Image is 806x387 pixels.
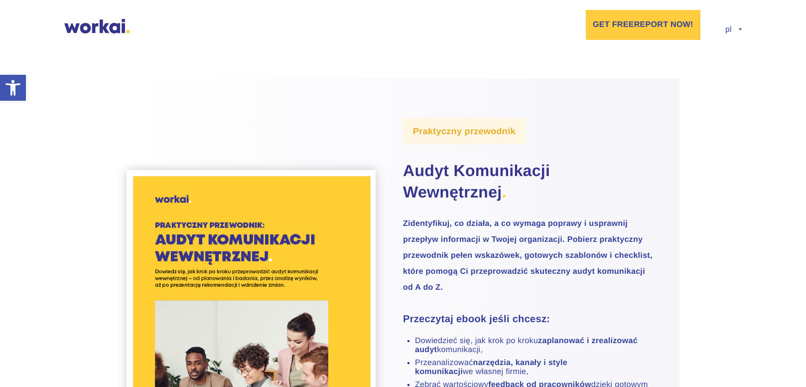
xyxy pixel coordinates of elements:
a: GET FREEREPORT NOW! [586,10,700,40]
strong: Zidentyfikuj, co działa, a co wymaga poprawy i usprawnij przepływ informacji w Twojej organizacji... [403,219,653,292]
label: Praktyczny przewodnik [403,118,526,144]
span: pl [725,25,742,34]
span: Audyt Komunikacji Wewnętrznej [403,162,550,201]
span: . [502,183,507,201]
li: Przeanalizować we własnej firmie, [415,359,655,377]
li: Dowiedzieć się, jak krok po kroku komunikacji, [415,337,655,355]
strong: zaplanować i zrealizować audyt [415,337,638,354]
strong: Przeczytaj ebook jeśli chcesz: [403,314,550,325]
strong: narzędzia, kanały i style komunikacji [415,359,567,376]
em: GET FREE [593,21,634,29]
